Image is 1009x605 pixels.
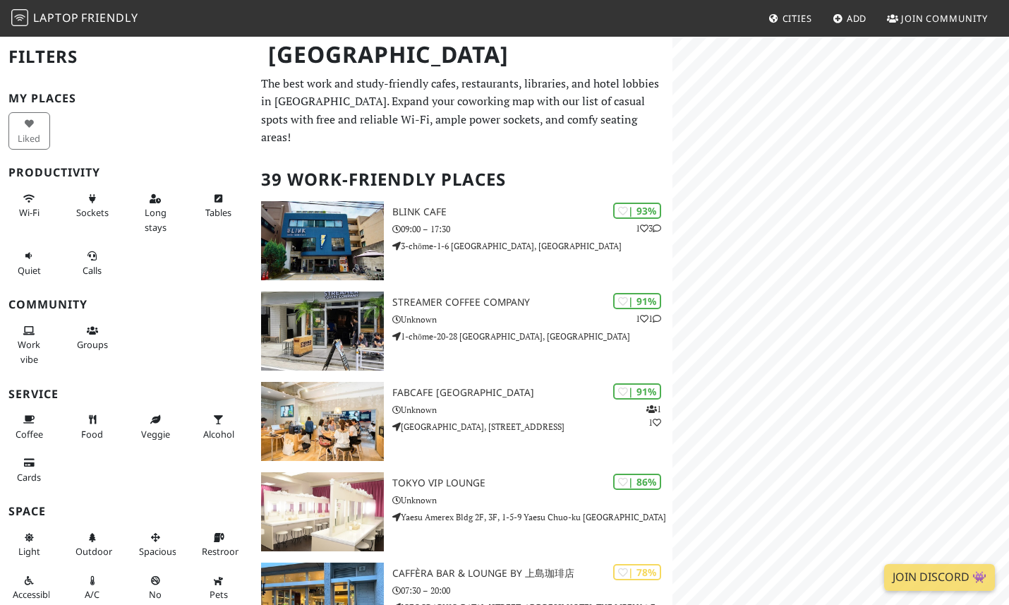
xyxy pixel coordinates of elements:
[18,545,40,558] span: Natural light
[198,408,239,445] button: Alcohol
[83,264,102,277] span: Video/audio calls
[135,526,176,563] button: Spacious
[636,312,661,325] p: 1 1
[203,428,234,441] span: Alcohol
[763,6,818,31] a: Cities
[81,428,103,441] span: Food
[85,588,99,601] span: Air conditioned
[77,338,108,351] span: Group tables
[392,584,672,597] p: 07:30 – 20:00
[847,12,867,25] span: Add
[198,187,239,224] button: Tables
[827,6,873,31] a: Add
[71,244,113,282] button: Calls
[71,319,113,357] button: Groups
[613,474,661,490] div: | 86%
[392,493,672,507] p: Unknown
[71,526,113,563] button: Outdoor
[145,206,167,233] span: Long stays
[11,9,28,26] img: LaptopFriendly
[392,206,672,218] h3: BLINK Cafe
[71,408,113,445] button: Food
[261,201,385,280] img: BLINK Cafe
[17,471,41,484] span: Credit cards
[613,564,661,580] div: | 78%
[253,201,673,280] a: BLINK Cafe | 93% 13 BLINK Cafe 09:00 – 17:30 3-chōme-1-6 [GEOGRAPHIC_DATA], [GEOGRAPHIC_DATA]
[8,505,244,518] h3: Space
[392,296,672,309] h3: Streamer Coffee Company
[8,408,50,445] button: Coffee
[613,293,661,309] div: | 91%
[139,545,176,558] span: Spacious
[141,428,170,441] span: Veggie
[205,206,231,219] span: Work-friendly tables
[253,292,673,371] a: Streamer Coffee Company | 91% 11 Streamer Coffee Company Unknown 1-chōme-20-28 [GEOGRAPHIC_DATA],...
[392,222,672,236] p: 09:00 – 17:30
[646,402,661,429] p: 1 1
[18,264,41,277] span: Quiet
[881,6,993,31] a: Join Community
[392,420,672,433] p: [GEOGRAPHIC_DATA], [STREET_ADDRESS]
[8,451,50,489] button: Cards
[210,588,228,601] span: Pet friendly
[392,313,672,326] p: Unknown
[11,6,138,31] a: LaptopFriendly LaptopFriendly
[261,75,665,147] p: The best work and study-friendly cafes, restaurants, libraries, and hotel lobbies in [GEOGRAPHIC_...
[253,382,673,461] a: FabCafe Tokyo | 91% 11 FabCafe [GEOGRAPHIC_DATA] Unknown [GEOGRAPHIC_DATA], [STREET_ADDRESS]
[8,526,50,563] button: Light
[8,35,244,78] h2: Filters
[16,428,43,441] span: Coffee
[19,206,40,219] span: Stable Wi-Fi
[8,166,244,179] h3: Productivity
[18,338,40,365] span: People working
[8,388,244,401] h3: Service
[33,10,79,25] span: Laptop
[8,92,244,105] h3: My Places
[257,35,670,74] h1: [GEOGRAPHIC_DATA]
[901,12,988,25] span: Join Community
[613,383,661,400] div: | 91%
[392,477,672,489] h3: Tokyo VIP Lounge
[636,222,661,235] p: 1 3
[198,526,239,563] button: Restroom
[613,203,661,219] div: | 93%
[8,298,244,311] h3: Community
[135,408,176,445] button: Veggie
[783,12,812,25] span: Cities
[884,564,995,591] a: Join Discord 👾
[392,330,672,343] p: 1-chōme-20-28 [GEOGRAPHIC_DATA], [GEOGRAPHIC_DATA]
[75,545,112,558] span: Outdoor area
[71,187,113,224] button: Sockets
[8,244,50,282] button: Quiet
[202,545,243,558] span: Restroom
[261,382,385,461] img: FabCafe Tokyo
[8,319,50,371] button: Work vibe
[261,472,385,551] img: Tokyo VIP Lounge
[13,588,55,601] span: Accessible
[392,387,672,399] h3: FabCafe [GEOGRAPHIC_DATA]
[135,187,176,239] button: Long stays
[392,403,672,417] p: Unknown
[8,187,50,224] button: Wi-Fi
[76,206,109,219] span: Power sockets
[261,292,385,371] img: Streamer Coffee Company
[81,10,138,25] span: Friendly
[253,472,673,551] a: Tokyo VIP Lounge | 86% Tokyo VIP Lounge Unknown Yaesu Amerex Bldg 2F, 3F, 1-5-9 Yaesu Chuo-ku [GE...
[261,158,665,201] h2: 39 Work-Friendly Places
[392,568,672,580] h3: CAFFÈRA BAR & LOUNGE by 上島珈琲店
[392,510,672,524] p: Yaesu Amerex Bldg 2F, 3F, 1-5-9 Yaesu Chuo-ku [GEOGRAPHIC_DATA]
[392,239,672,253] p: 3-chōme-1-6 [GEOGRAPHIC_DATA], [GEOGRAPHIC_DATA]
